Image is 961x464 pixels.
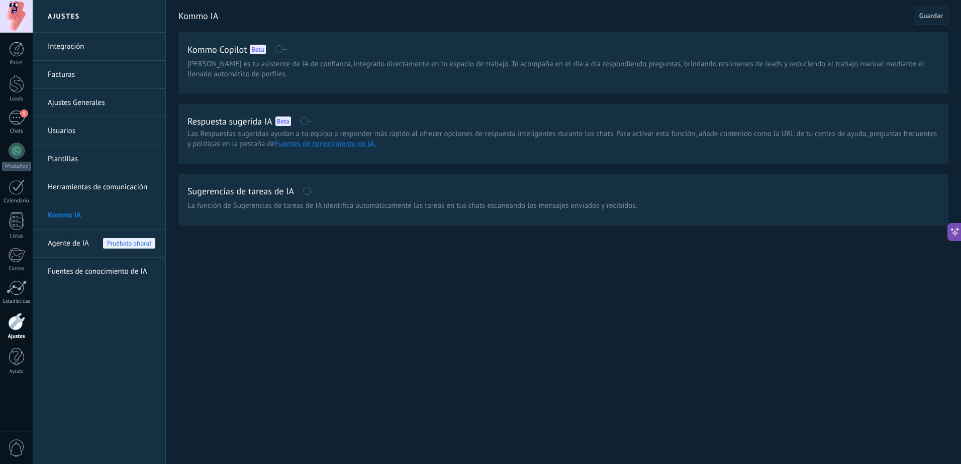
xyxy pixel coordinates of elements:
[33,258,165,285] li: Fuentes de conocimiento de IA
[48,61,155,89] a: Facturas
[2,233,31,240] div: Listas
[33,117,165,145] li: Usuarios
[178,6,914,26] h2: Kommo IA
[275,139,374,149] a: Fuentes de conocimiento de IA
[33,145,165,173] li: Plantillas
[48,33,155,61] a: Integración
[2,162,31,171] div: WhatsApp
[33,201,165,229] li: Kommo IA
[187,59,939,79] span: [PERSON_NAME] es tu asistente de IA de confianza, integrado directamente en tu espacio de trabajo...
[33,33,165,61] li: Integración
[187,43,247,56] h2: Kommo Copilot
[48,201,155,229] a: Kommo IA
[187,185,294,197] h2: Sugerencias de tareas de IA
[2,369,31,375] div: Ayuda
[187,115,272,128] h2: Respuesta sugerida IA
[2,96,31,102] div: Leads
[48,145,155,173] a: Plantillas
[33,61,165,89] li: Facturas
[187,129,937,149] span: Las Respuestas sugeridas ayudan a tu equipo a responder más rápido al ofrecer opciones de respues...
[103,238,155,249] span: Pruébalo ahora!
[2,333,31,340] div: Ajustes
[2,266,31,272] div: Correo
[2,198,31,204] div: Calendario
[48,229,155,258] a: Agente de IAPruébalo ahora!
[48,89,155,117] a: Ajustes Generales
[33,173,165,201] li: Herramientas de comunicación
[20,109,28,118] span: 1
[919,12,943,19] span: Guardar
[48,173,155,201] a: Herramientas de comunicación
[2,60,31,66] div: Panel
[48,258,155,286] a: Fuentes de conocimiento de IA
[187,201,637,211] span: La función de Sugerencias de tareas de IA identifica automáticamente las tareas en tus chats esca...
[2,298,31,305] div: Estadísticas
[275,117,291,126] div: Beta
[48,117,155,145] a: Usuarios
[33,89,165,117] li: Ajustes Generales
[250,45,265,54] div: Beta
[33,229,165,258] li: Agente de IA
[48,229,89,258] span: Agente de IA
[2,128,31,135] div: Chats
[914,7,948,25] button: Guardar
